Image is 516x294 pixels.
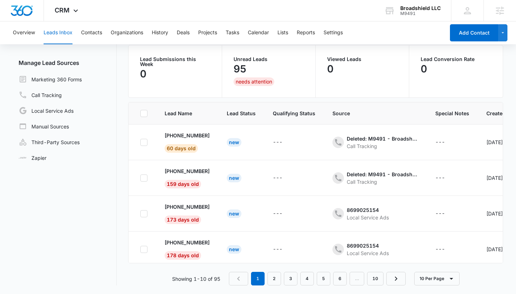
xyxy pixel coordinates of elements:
[165,167,210,175] p: [PHONE_NUMBER]
[332,110,418,117] span: Source
[273,174,295,182] div: - - Select to Edit Field
[198,21,217,44] button: Projects
[111,21,143,44] button: Organizations
[486,245,506,253] div: [DATE]
[165,239,210,258] a: [PHONE_NUMBER]178 days old
[248,21,269,44] button: Calendar
[486,210,506,217] div: [DATE]
[284,272,297,285] a: Page 3
[165,203,210,223] a: [PHONE_NUMBER]173 days old
[435,209,458,218] div: - - Select to Edit Field
[19,106,74,115] a: Local Service Ads
[347,178,418,186] div: Call Tracking
[229,272,406,285] nav: Pagination
[165,132,210,151] a: [PHONE_NUMBER]60 days old
[347,206,389,214] div: 8699025154
[177,21,190,44] button: Deals
[152,21,168,44] button: History
[421,63,427,75] p: 0
[165,203,210,211] p: [PHONE_NUMBER]
[347,242,389,249] div: 8699025154
[13,59,117,67] h3: Manage Lead Sources
[227,139,241,145] a: New
[227,245,241,254] div: New
[486,138,506,146] div: [DATE]
[19,122,69,131] a: Manual Sources
[297,21,315,44] button: Reports
[227,175,241,181] a: New
[317,272,330,285] a: Page 5
[347,249,389,257] div: Local Service Ads
[19,138,80,146] a: Third-Party Sources
[165,110,210,117] span: Lead Name
[273,138,282,147] div: ---
[435,110,469,117] span: Special Notes
[81,21,102,44] button: Contacts
[300,272,314,285] a: Page 4
[234,77,274,86] div: needs attention
[273,245,295,254] div: - - Select to Edit Field
[165,132,210,139] p: [PHONE_NUMBER]
[226,21,239,44] button: Tasks
[486,174,506,182] div: [DATE]
[435,245,458,254] div: - - Select to Edit Field
[277,21,288,44] button: Lists
[55,6,70,14] span: CRM
[44,21,72,44] button: Leads Inbox
[19,154,46,162] a: Zapier
[251,272,265,285] em: 1
[140,68,146,80] p: 0
[227,211,241,217] a: New
[435,138,458,147] div: - - Select to Edit Field
[19,75,82,83] a: Marketing 360 Forms
[273,209,282,218] div: ---
[172,275,220,283] p: Showing 1-10 of 95
[400,11,441,16] div: account id
[347,214,389,221] div: Local Service Ads
[234,57,304,62] p: Unread Leads
[165,144,198,153] span: 60 days old
[435,174,445,182] div: ---
[165,251,201,260] span: 178 days old
[13,21,35,44] button: Overview
[273,138,295,147] div: - - Select to Edit Field
[234,63,246,75] p: 95
[400,5,441,11] div: account name
[227,246,241,252] a: New
[273,245,282,254] div: ---
[273,209,295,218] div: - - Select to Edit Field
[227,110,256,117] span: Lead Status
[450,24,498,41] button: Add Contact
[347,142,418,150] div: Call Tracking
[435,174,458,182] div: - - Select to Edit Field
[386,272,406,285] a: Next Page
[435,209,445,218] div: ---
[421,57,491,62] p: Lead Conversion Rate
[267,272,281,285] a: Page 2
[19,91,62,99] a: Call Tracking
[347,171,418,178] div: Deleted: M9491 - Broadshield LLC - Social
[347,135,418,142] div: Deleted: M9491 - Broadshield LLC - Content
[435,138,445,147] div: ---
[486,110,506,117] span: Created
[327,63,334,75] p: 0
[227,174,241,182] div: New
[414,272,460,285] button: 10 Per Page
[327,57,397,62] p: Viewed Leads
[273,110,315,117] span: Qualifying Status
[227,209,241,218] div: New
[165,180,201,188] span: 159 days old
[227,138,241,147] div: New
[165,216,201,224] span: 173 days old
[273,174,282,182] div: ---
[165,167,210,187] a: [PHONE_NUMBER]159 days old
[435,245,445,254] div: ---
[367,272,384,285] a: Page 10
[140,57,210,67] p: Lead Submissions this Week
[165,239,210,246] p: [PHONE_NUMBER]
[324,21,343,44] button: Settings
[333,272,347,285] a: Page 6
